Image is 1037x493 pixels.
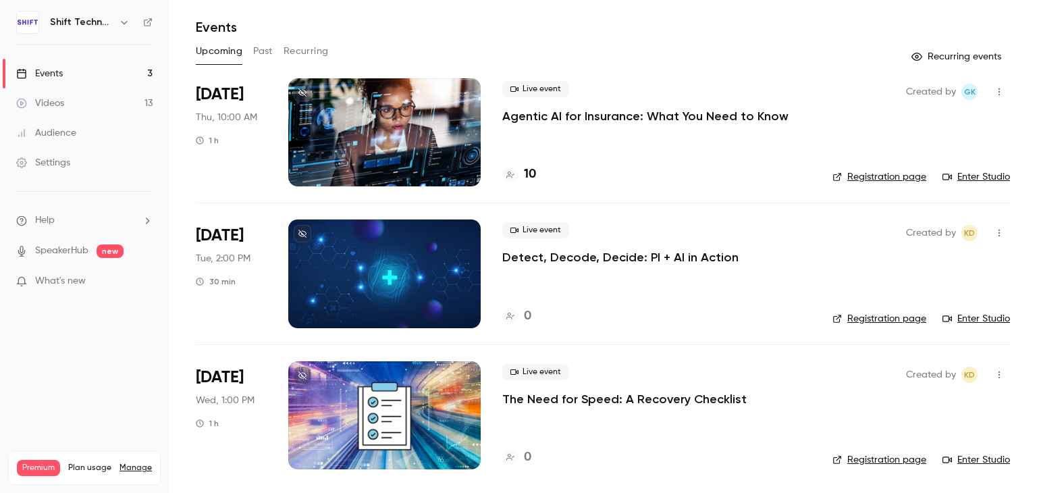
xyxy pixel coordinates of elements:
[502,307,531,326] a: 0
[942,453,1010,467] a: Enter Studio
[17,460,60,476] span: Premium
[97,244,124,258] span: new
[196,225,244,246] span: [DATE]
[16,67,63,80] div: Events
[196,418,219,429] div: 1 h
[906,225,956,241] span: Created by
[68,463,111,473] span: Plan usage
[502,222,569,238] span: Live event
[16,156,70,170] div: Settings
[196,276,236,287] div: 30 min
[832,453,926,467] a: Registration page
[196,84,244,105] span: [DATE]
[964,84,976,100] span: GK
[906,84,956,100] span: Created by
[942,312,1010,326] a: Enter Studio
[136,276,153,288] iframe: Noticeable Trigger
[964,225,975,241] span: KD
[832,312,926,326] a: Registration page
[17,11,38,33] img: Shift Technology
[196,252,250,265] span: Tue, 2:00 PM
[50,16,113,29] h6: Shift Technology
[524,448,531,467] h4: 0
[961,367,978,383] span: Kristen DeLuca
[502,448,531,467] a: 0
[119,463,152,473] a: Manage
[196,219,267,328] div: Oct 7 Tue, 2:00 PM (America/New York)
[284,41,329,62] button: Recurring
[196,78,267,186] div: Sep 25 Thu, 10:00 AM (America/New York)
[16,126,76,140] div: Audience
[502,108,789,124] a: Agentic AI for Insurance: What You Need to Know
[16,97,64,110] div: Videos
[524,307,531,326] h4: 0
[961,84,978,100] span: Gaud KROTOFF
[502,81,569,97] span: Live event
[832,170,926,184] a: Registration page
[964,367,975,383] span: KD
[196,367,244,388] span: [DATE]
[961,225,978,241] span: Kristen DeLuca
[35,274,86,288] span: What's new
[16,213,153,228] li: help-dropdown-opener
[196,135,219,146] div: 1 h
[502,391,747,407] a: The Need for Speed: A Recovery Checklist
[524,165,536,184] h4: 10
[253,41,273,62] button: Past
[196,19,237,35] h1: Events
[502,364,569,380] span: Live event
[35,213,55,228] span: Help
[942,170,1010,184] a: Enter Studio
[196,111,257,124] span: Thu, 10:00 AM
[906,367,956,383] span: Created by
[196,361,267,469] div: Oct 8 Wed, 1:00 PM (America/New York)
[502,165,536,184] a: 10
[196,394,255,407] span: Wed, 1:00 PM
[196,41,242,62] button: Upcoming
[35,244,88,258] a: SpeakerHub
[502,249,739,265] a: Detect, Decode, Decide: PI + AI in Action
[905,46,1010,68] button: Recurring events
